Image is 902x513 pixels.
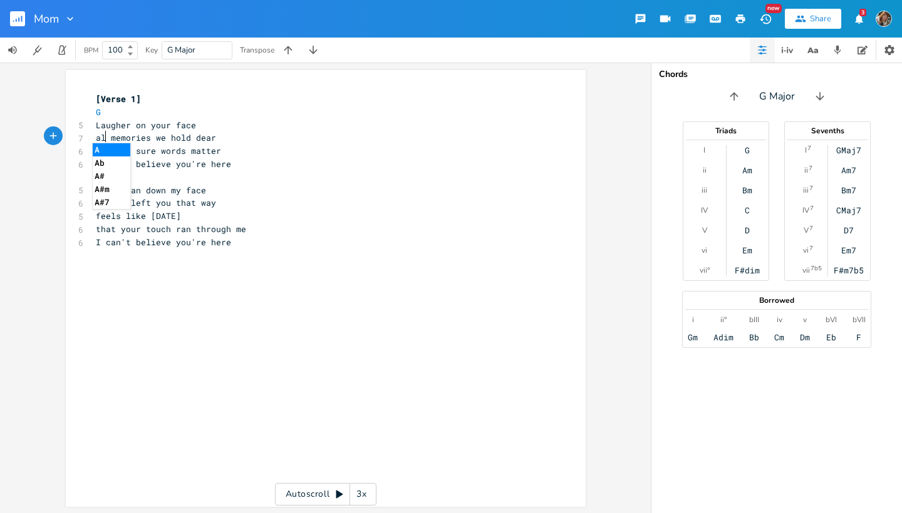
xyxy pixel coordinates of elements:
[811,263,822,273] sup: 7b5
[745,205,750,215] div: C
[96,93,141,104] span: [Verse 1]
[777,315,782,325] div: iv
[765,4,782,13] div: New
[785,9,841,29] button: Share
[96,223,246,235] span: that your touch ran through me
[167,44,195,56] span: G Major
[844,225,854,235] div: D7
[742,245,752,255] div: Em
[803,245,809,255] div: vi
[809,243,813,253] sup: 7
[93,196,130,209] li: A#7
[856,332,861,342] div: F
[742,165,752,175] div: Am
[735,265,760,275] div: F#dim
[93,143,130,156] li: A
[804,225,809,235] div: V
[802,265,810,275] div: vii
[96,197,216,208] span: when I left you that way
[753,8,778,30] button: New
[720,315,727,325] div: ii°
[683,297,871,304] div: Borrowed
[275,483,376,505] div: Autoscroll
[804,165,808,175] div: ii
[859,9,866,16] div: 3
[96,145,221,156] span: I'm not sure words matter
[810,203,814,213] sup: 7
[96,210,181,221] span: feels like [DATE]
[749,315,759,325] div: bIII
[745,225,750,235] div: D
[853,315,866,325] div: bVII
[96,236,231,248] span: I can't believe you're here
[96,119,196,131] span: Laugher on your face
[809,163,812,173] sup: 7
[93,170,130,183] li: A#
[774,332,784,342] div: Cm
[745,145,750,155] div: G
[834,265,864,275] div: F#m7b5
[713,332,734,342] div: Adim
[688,332,698,342] div: Gm
[703,165,707,175] div: ii
[841,165,856,175] div: Am7
[701,205,708,215] div: IV
[749,332,759,342] div: Bb
[683,127,769,135] div: Triads
[807,143,811,153] sup: 7
[742,185,752,195] div: Bm
[836,145,861,155] div: GMaj7
[96,185,206,196] span: Tears ran down my face
[659,70,894,79] div: Chords
[96,158,231,170] span: I can't believe you're here
[145,46,158,54] div: Key
[700,265,710,275] div: vii°
[876,11,892,27] img: mevanwylen
[803,185,809,195] div: iii
[703,145,705,155] div: I
[809,223,813,233] sup: 7
[846,8,871,30] button: 3
[800,332,810,342] div: Dm
[93,183,130,196] li: A#m
[805,145,807,155] div: I
[93,156,130,170] li: Ab
[810,13,831,24] div: Share
[785,127,870,135] div: Sevenths
[826,315,837,325] div: bVI
[702,225,707,235] div: V
[350,483,373,505] div: 3x
[84,47,98,54] div: BPM
[841,245,856,255] div: Em7
[841,185,856,195] div: Bm7
[96,132,216,143] span: al memories we hold dear
[802,205,809,215] div: IV
[809,183,813,193] sup: 7
[803,315,807,325] div: v
[702,245,707,255] div: vi
[34,13,59,24] span: Mom
[836,205,861,215] div: CMaj7
[692,315,694,325] div: i
[96,106,101,118] span: G
[759,89,795,104] span: G Major
[240,46,274,54] div: Transpose
[826,332,836,342] div: Eb
[702,185,707,195] div: iii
